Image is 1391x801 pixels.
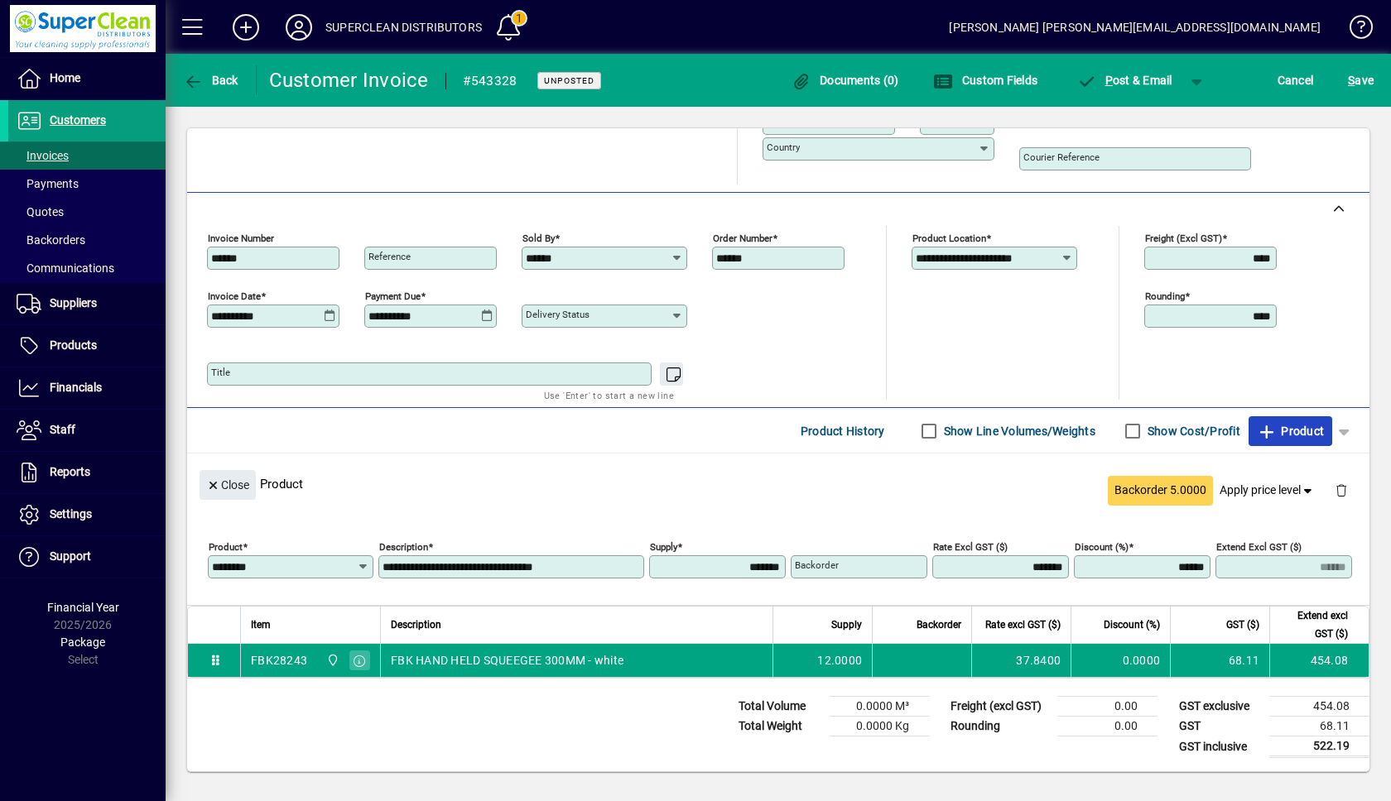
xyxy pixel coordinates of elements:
mat-label: Payment due [365,290,421,302]
span: Home [50,71,80,84]
a: Backorders [8,226,166,254]
a: Communications [8,254,166,282]
span: Item [251,616,271,634]
td: 454.08 [1269,644,1369,677]
td: GST inclusive [1171,736,1270,757]
a: Support [8,536,166,578]
div: [PERSON_NAME] [PERSON_NAME][EMAIL_ADDRESS][DOMAIN_NAME] [949,14,1321,41]
mat-label: Backorder [795,559,839,571]
span: Package [60,636,105,649]
a: Staff [8,410,166,451]
span: Suppliers [50,296,97,309]
span: P [1105,74,1113,87]
mat-label: Country [767,141,800,153]
mat-label: Reference [368,251,411,262]
td: Total Weight [730,717,830,736]
span: Financial Year [47,601,119,614]
label: Show Cost/Profit [1144,423,1240,439]
mat-label: Description [379,541,428,553]
app-page-header-button: Close [195,477,260,492]
mat-label: Rate excl GST ($) [933,541,1008,553]
app-page-header-button: Delete [1321,482,1361,497]
span: Support [50,549,91,563]
button: Product [1249,416,1332,446]
a: Reports [8,452,166,493]
span: Products [50,338,97,352]
span: Rate excl GST ($) [985,616,1061,634]
span: Custom Fields [933,74,1037,87]
td: 68.11 [1170,644,1269,677]
div: FBK28243 [251,652,307,669]
span: S [1348,74,1355,87]
label: Show Line Volumes/Weights [941,423,1095,439]
span: Reports [50,465,90,478]
span: Customers [50,113,106,127]
button: Documents (0) [787,65,903,95]
td: 0.0000 [1071,644,1170,677]
span: Backorder [917,616,961,634]
span: Quotes [17,205,64,218]
button: Profile [272,12,325,42]
td: 522.19 [1270,736,1369,757]
span: ost & Email [1076,74,1172,87]
span: FBK HAND HELD SQUEEGEE 300MM - white [391,652,623,669]
span: Unposted [544,75,594,86]
td: 0.0000 Kg [830,717,929,736]
mat-label: Rounding [1145,290,1185,302]
td: GST exclusive [1171,697,1270,717]
span: Financials [50,381,102,394]
button: Apply price level [1213,476,1322,506]
div: Customer Invoice [269,67,429,94]
mat-label: Freight (excl GST) [1145,233,1222,244]
button: Close [200,470,256,500]
button: Delete [1321,470,1361,510]
a: Quotes [8,198,166,226]
mat-label: Invoice number [208,233,274,244]
mat-label: Order number [713,233,773,244]
button: Cancel [1273,65,1318,95]
td: 0.0000 M³ [830,697,929,717]
span: Superclean Distributors [322,651,341,669]
mat-label: Title [211,367,230,378]
div: #543328 [463,68,517,94]
span: 12.0000 [817,652,862,669]
a: Settings [8,494,166,535]
span: Backorder 5.0000 [1114,482,1206,499]
span: Product [1257,418,1324,444]
td: Rounding [942,717,1058,736]
span: Supply [831,616,862,634]
a: Products [8,325,166,367]
app-page-header-button: Back [166,65,257,95]
span: Discount (%) [1104,616,1160,634]
a: Payments [8,170,166,198]
span: Staff [50,423,75,436]
span: Close [206,472,249,499]
mat-label: Invoice date [208,290,261,302]
td: Freight (excl GST) [942,697,1058,717]
span: Invoices [17,149,69,162]
td: GST [1171,717,1270,736]
span: ave [1348,67,1374,94]
a: Invoices [8,141,166,170]
mat-label: Product location [912,233,986,244]
button: Post & Email [1068,65,1181,95]
mat-hint: Use 'Enter' to start a new line [544,386,674,405]
mat-label: Extend excl GST ($) [1216,541,1302,553]
button: Save [1344,65,1378,95]
span: Payments [17,177,79,190]
a: Home [8,58,166,99]
span: Back [183,74,238,87]
span: GST ($) [1226,616,1259,634]
button: Add [219,12,272,42]
a: Knowledge Base [1337,3,1370,57]
td: Total Volume [730,697,830,717]
span: Description [391,616,441,634]
td: 0.00 [1058,697,1158,717]
mat-label: Discount (%) [1075,541,1129,553]
mat-label: Delivery status [526,309,590,320]
td: 0.00 [1058,717,1158,736]
div: SUPERCLEAN DISTRIBUTORS [325,14,482,41]
a: Suppliers [8,283,166,324]
span: Backorders [17,233,85,247]
div: Product [187,453,1369,514]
